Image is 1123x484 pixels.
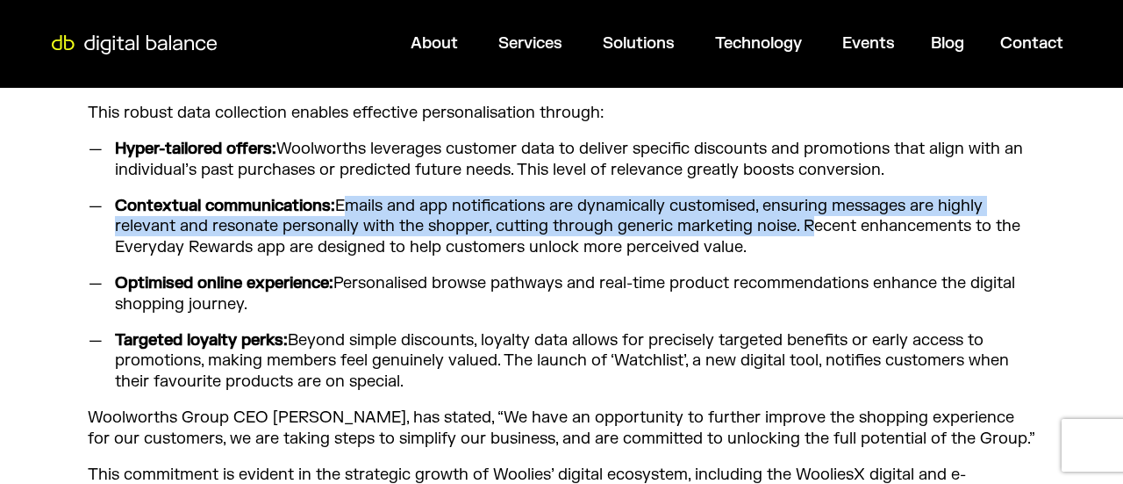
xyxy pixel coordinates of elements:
a: Services [498,33,562,54]
a: Events [842,33,895,54]
strong: Hyper-tailored offers: [115,139,276,159]
li: Emails and app notifications are dynamically customised, ensuring messages are highly relevant an... [107,196,1035,257]
strong: Contextual communications: [115,196,335,216]
p: This robust data collection enables effective personalisation through: [88,103,1035,123]
a: Blog [931,33,964,54]
p: Woolworths Group CEO [PERSON_NAME], has stated, “We have an opportunity to further improve the sh... [88,408,1035,449]
a: About [411,33,458,54]
li: Woolworths leverages customer data to deliver specific discounts and promotions that align with a... [107,139,1035,180]
a: Solutions [603,33,675,54]
a: Technology [715,33,802,54]
strong: Targeted loyalty perks: [115,330,288,350]
li: Beyond simple discounts, loyalty data allows for precisely targeted benefits or early access to p... [107,330,1035,392]
nav: Menu [226,26,1077,61]
a: Contact [1000,33,1063,54]
strong: Optimised online experience: [115,273,333,293]
img: Digital Balance logo [44,35,225,54]
div: Menu Toggle [226,26,1077,61]
li: Personalised browse pathways and real-time product recommendations enhance the digital shopping j... [107,273,1035,314]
